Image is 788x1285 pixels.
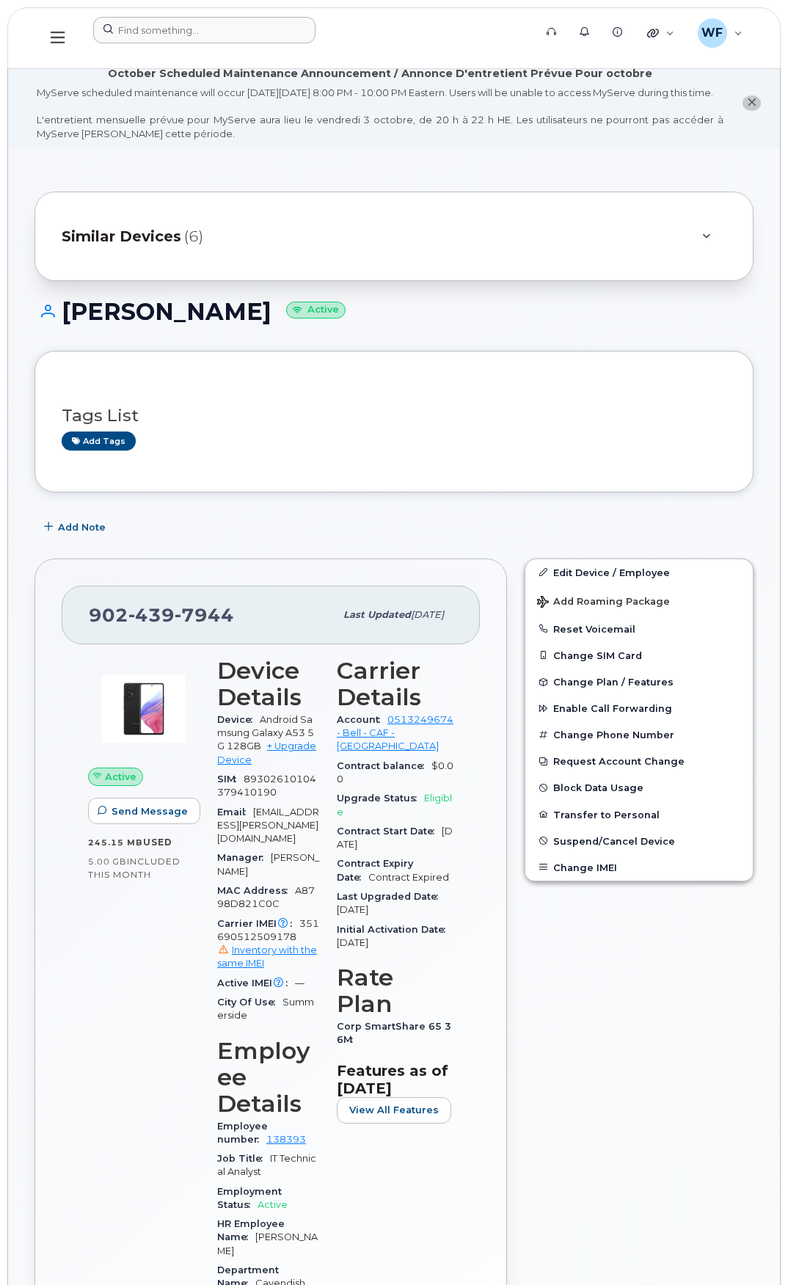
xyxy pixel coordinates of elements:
span: Job Title [217,1153,270,1164]
a: Add tags [62,432,136,450]
span: (6) [184,226,203,247]
span: 245.15 MB [88,837,143,848]
h1: [PERSON_NAME] [34,299,754,324]
button: Transfer to Personal [525,801,753,828]
span: Last updated [343,609,411,620]
h3: Rate Plan [337,964,453,1017]
span: 902 [89,604,234,626]
span: Contract Start Date [337,826,442,837]
span: Suspend/Cancel Device [553,835,675,846]
span: Similar Devices [62,226,181,247]
span: [EMAIL_ADDRESS][PERSON_NAME][DOMAIN_NAME] [217,807,319,845]
span: Account [337,714,387,725]
h3: Tags List [62,407,726,425]
span: Active IMEI [217,978,295,989]
span: Add Roaming Package [537,596,670,610]
a: Inventory with the same IMEI [217,944,317,969]
span: Carrier IMEI [217,918,299,929]
button: Send Message [88,798,200,824]
span: 351690512509178 [217,918,319,971]
span: 7944 [175,604,234,626]
span: Manager [217,852,271,863]
span: Last Upgraded Date [337,891,445,902]
span: Employee number [217,1121,268,1145]
span: Initial Activation Date [337,924,453,935]
span: included this month [88,856,180,880]
span: [DATE] [337,937,368,948]
span: 439 [128,604,175,626]
span: MAC Address [217,885,295,896]
span: City Of Use [217,997,282,1008]
span: [DATE] [411,609,444,620]
button: close notification [743,95,761,111]
span: Change Plan / Features [553,677,674,688]
span: Contract Expired [368,872,449,883]
div: MyServe scheduled maintenance will occur [DATE][DATE] 8:00 PM - 10:00 PM Eastern. Users will be u... [37,86,723,140]
button: Change Phone Number [525,721,753,748]
button: Request Account Change [525,748,753,774]
button: Change Plan / Features [525,669,753,695]
button: Block Data Usage [525,774,753,801]
a: + Upgrade Device [217,740,316,765]
span: Active [105,770,136,784]
span: 89302610104379410190 [217,773,316,798]
a: 138393 [266,1134,306,1145]
small: Active [286,302,346,318]
button: Change SIM Card [525,642,753,669]
button: Suspend/Cancel Device [525,828,753,854]
a: 0513249674 - Bell - CAF - [GEOGRAPHIC_DATA] [337,714,453,752]
button: Change IMEI [525,854,753,881]
span: Corp SmartShare 65 36M [337,1021,451,1045]
span: Upgrade Status [337,793,424,804]
span: Employment Status [217,1186,282,1210]
span: Contract Expiry Date [337,858,413,882]
span: Add Note [58,520,106,534]
span: View All Features [349,1103,439,1117]
span: Send Message [112,804,188,818]
h3: Features as of [DATE] [337,1062,453,1097]
button: Add Roaming Package [525,586,753,616]
span: [PERSON_NAME] [217,1231,318,1256]
span: used [143,837,172,848]
a: Edit Device / Employee [525,559,753,586]
span: HR Employee Name [217,1218,285,1242]
button: Reset Voicemail [525,616,753,642]
h3: Device Details [217,658,319,710]
button: View All Features [337,1097,451,1124]
span: Enable Call Forwarding [553,703,672,714]
span: Active [258,1199,288,1210]
button: Add Note [34,514,118,541]
span: Contract balance [337,760,431,771]
span: Android Samsung Galaxy A53 5G 128GB [217,714,314,752]
span: — [295,978,304,989]
img: image20231002-3703462-kjv75p.jpeg [100,665,188,753]
button: Enable Call Forwarding [525,695,753,721]
span: Device [217,714,260,725]
span: [DATE] [337,904,368,915]
div: October Scheduled Maintenance Announcement / Annonce D'entretient Prévue Pour octobre [108,66,652,81]
h3: Carrier Details [337,658,453,710]
span: Eligible [337,793,452,817]
span: 5.00 GB [88,856,127,867]
h3: Employee Details [217,1038,319,1117]
span: Email [217,807,253,818]
span: [PERSON_NAME] [217,852,319,876]
span: SIM [217,773,244,785]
